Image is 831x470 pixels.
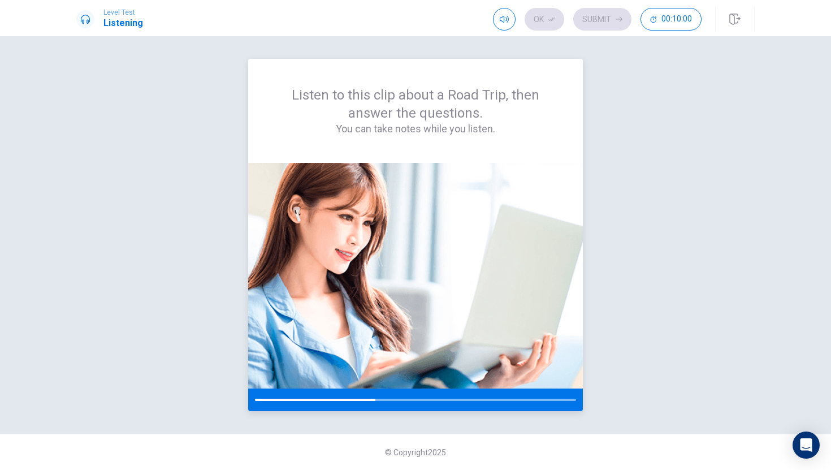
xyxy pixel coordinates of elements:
[275,122,556,136] h4: You can take notes while you listen.
[248,163,583,389] img: passage image
[793,432,820,459] div: Open Intercom Messenger
[661,15,692,24] span: 00:10:00
[103,8,143,16] span: Level Test
[103,16,143,30] h1: Listening
[385,448,446,457] span: © Copyright 2025
[275,86,556,136] div: Listen to this clip about a Road Trip, then answer the questions.
[640,8,702,31] button: 00:10:00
